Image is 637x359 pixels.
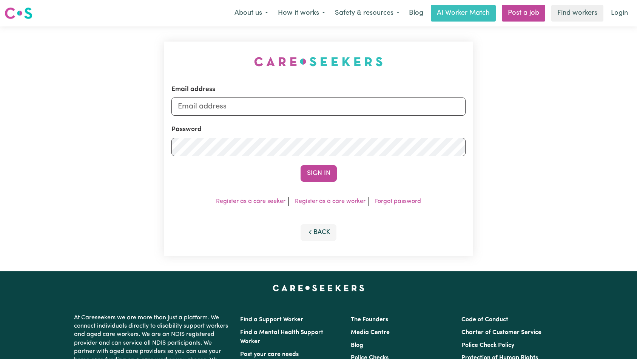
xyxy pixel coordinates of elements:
[273,285,364,291] a: Careseekers home page
[230,5,273,21] button: About us
[171,97,466,116] input: Email address
[330,5,404,21] button: Safety & resources
[461,342,514,348] a: Police Check Policy
[171,85,215,94] label: Email address
[351,330,390,336] a: Media Centre
[240,351,299,357] a: Post your care needs
[461,330,541,336] a: Charter of Customer Service
[301,224,337,241] button: Back
[431,5,496,22] a: AI Worker Match
[240,330,323,345] a: Find a Mental Health Support Worker
[351,317,388,323] a: The Founders
[240,317,303,323] a: Find a Support Worker
[295,198,366,204] a: Register as a care worker
[5,6,32,20] img: Careseekers logo
[216,198,285,204] a: Register as a care seeker
[551,5,603,22] a: Find workers
[461,317,508,323] a: Code of Conduct
[502,5,545,22] a: Post a job
[171,125,202,135] label: Password
[273,5,330,21] button: How it works
[606,5,632,22] a: Login
[351,342,363,348] a: Blog
[5,5,32,22] a: Careseekers logo
[301,165,337,182] button: Sign In
[375,198,421,204] a: Forgot password
[404,5,428,22] a: Blog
